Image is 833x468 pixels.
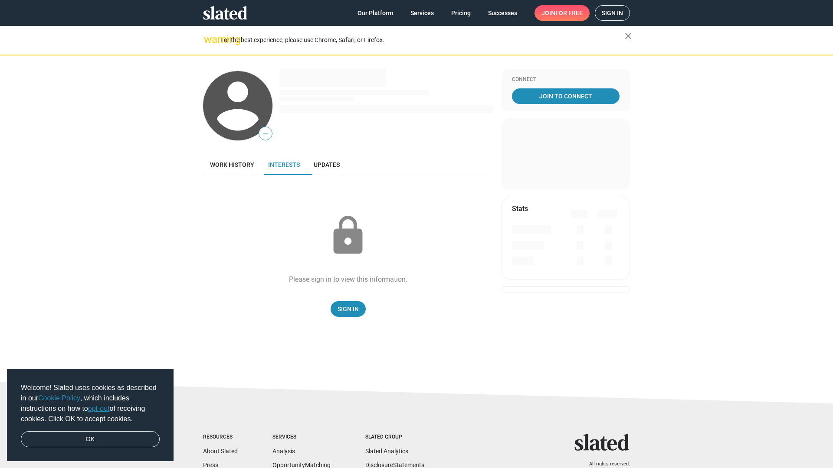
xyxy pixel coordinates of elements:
a: dismiss cookie message [21,431,160,448]
a: Joinfor free [535,5,590,21]
a: Join To Connect [512,88,620,104]
div: Resources [203,434,238,441]
span: Sign In [338,301,359,317]
mat-card-title: Stats [512,204,528,213]
a: Sign in [595,5,630,21]
a: Interests [261,154,307,175]
span: Welcome! Slated uses cookies as described in our , which includes instructions on how to of recei... [21,383,160,424]
a: Analysis [272,448,295,455]
div: Connect [512,76,620,83]
span: — [259,128,272,140]
span: Join To Connect [514,88,618,104]
div: Please sign in to view this information. [289,275,407,284]
div: Slated Group [365,434,424,441]
mat-icon: warning [204,34,214,45]
a: Cookie Policy [38,394,80,402]
mat-icon: close [623,31,633,41]
a: Updates [307,154,347,175]
div: cookieconsent [7,369,174,461]
a: Successes [481,5,524,21]
a: Our Platform [351,5,400,21]
div: For the best experience, please use Chrome, Safari, or Firefox. [220,34,625,46]
span: Updates [314,161,340,168]
a: opt-out [88,405,110,412]
a: Services [403,5,441,21]
span: Sign in [602,6,623,20]
span: Join [541,5,583,21]
a: Work history [203,154,261,175]
span: Pricing [451,5,471,21]
span: Work history [210,161,254,168]
span: Our Platform [357,5,393,21]
mat-icon: lock [326,214,370,257]
span: Services [410,5,434,21]
span: for free [555,5,583,21]
a: Sign In [331,301,366,317]
div: Services [272,434,331,441]
span: Successes [488,5,517,21]
a: About Slated [203,448,238,455]
span: Interests [268,161,300,168]
a: Slated Analytics [365,448,408,455]
a: Pricing [444,5,478,21]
